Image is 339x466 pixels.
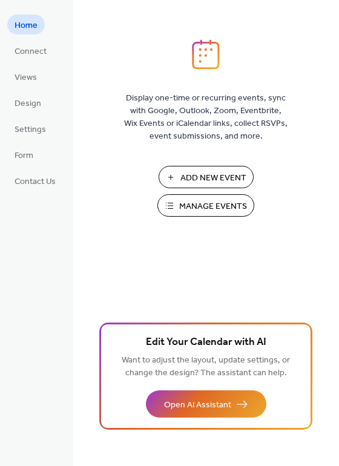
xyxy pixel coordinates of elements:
span: Views [15,71,37,84]
span: Add New Event [180,172,246,185]
img: logo_icon.svg [192,39,220,70]
span: Want to adjust the layout, update settings, or change the design? The assistant can help. [122,352,290,381]
a: Contact Us [7,171,63,191]
span: Display one-time or recurring events, sync with Google, Outlook, Zoom, Eventbrite, Wix Events or ... [124,92,288,143]
span: Settings [15,123,46,136]
button: Open AI Assistant [146,390,266,418]
span: Form [15,149,33,162]
span: Home [15,19,38,32]
a: Connect [7,41,54,61]
a: Views [7,67,44,87]
a: Design [7,93,48,113]
a: Settings [7,119,53,139]
a: Form [7,145,41,165]
span: Contact Us [15,176,56,188]
span: Manage Events [179,200,247,213]
span: Connect [15,45,47,58]
button: Add New Event [159,166,254,188]
span: Edit Your Calendar with AI [146,334,266,351]
button: Manage Events [157,194,254,217]
span: Design [15,97,41,110]
span: Open AI Assistant [164,399,231,412]
a: Home [7,15,45,34]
